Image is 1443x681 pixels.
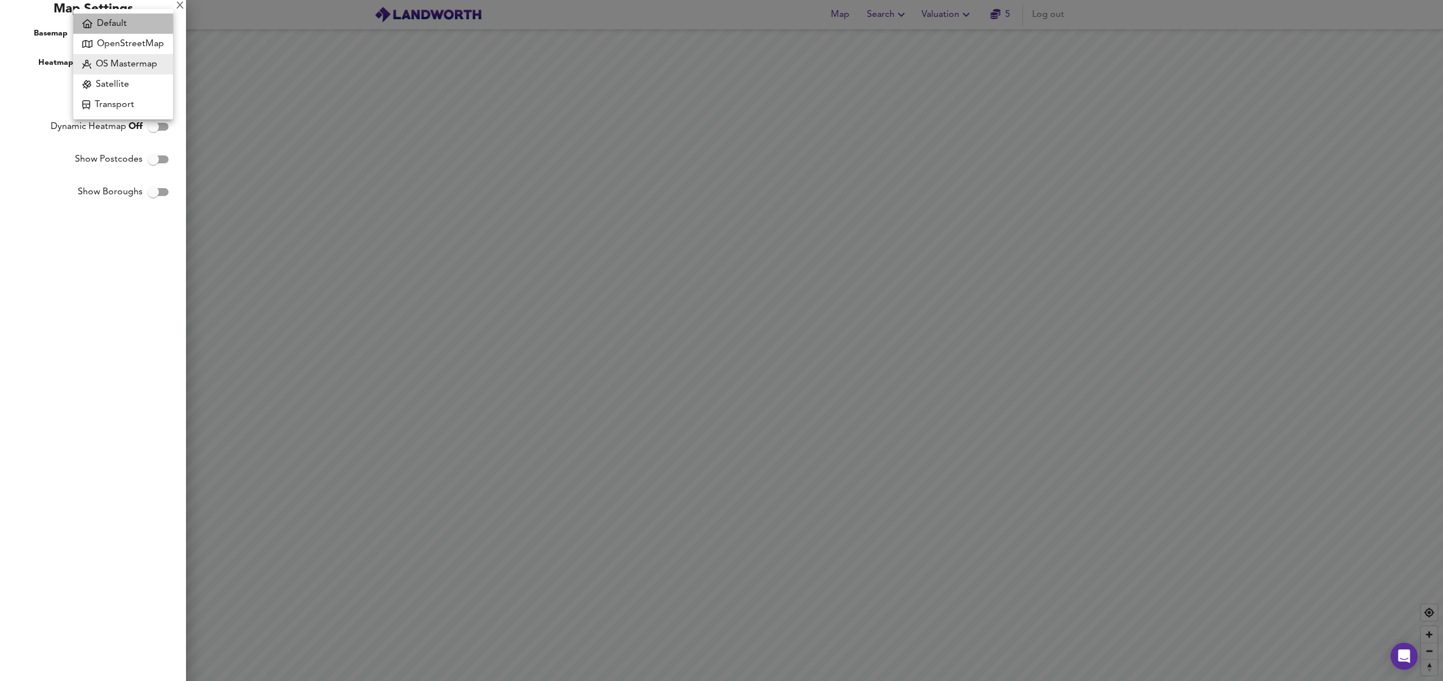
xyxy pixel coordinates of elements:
div: Open Intercom Messenger [1391,643,1418,670]
li: OpenStreetMap [73,34,173,54]
li: OS Mastermap [73,54,173,74]
li: Satellite [73,74,173,95]
li: Default [73,14,173,34]
li: Transport [73,95,173,115]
